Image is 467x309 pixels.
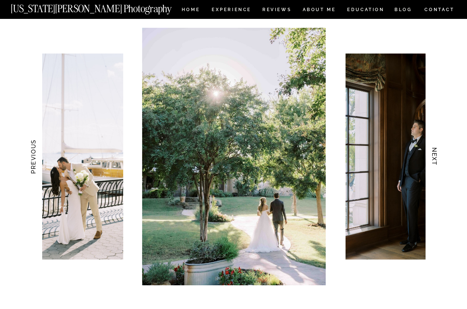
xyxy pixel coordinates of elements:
[302,7,336,14] a: ABOUT ME
[346,7,385,14] a: EDUCATION
[431,133,439,180] h3: NEXT
[180,7,201,14] a: HOME
[29,133,37,180] h3: PREVIOUS
[11,4,196,10] a: [US_STATE][PERSON_NAME] Photography
[262,7,290,14] a: REVIEWS
[212,7,251,14] a: Experience
[424,6,455,14] a: CONTACT
[394,7,412,14] a: BLOG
